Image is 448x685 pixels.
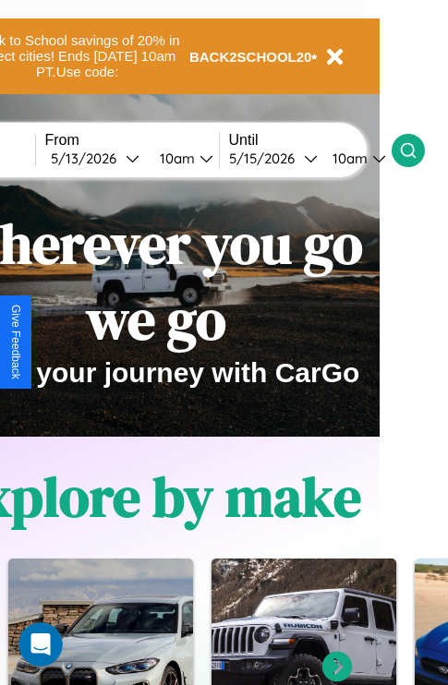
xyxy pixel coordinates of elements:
iframe: Intercom live chat [18,622,63,667]
b: BACK2SCHOOL20 [189,49,312,65]
label: From [45,132,219,149]
button: 10am [145,149,219,168]
div: 5 / 13 / 2026 [51,150,126,167]
div: 5 / 15 / 2026 [229,150,304,167]
div: Give Feedback [9,305,22,379]
button: 5/13/2026 [45,149,145,168]
div: 10am [323,150,372,167]
button: 10am [318,149,392,168]
label: Until [229,132,392,149]
div: 10am [151,150,200,167]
